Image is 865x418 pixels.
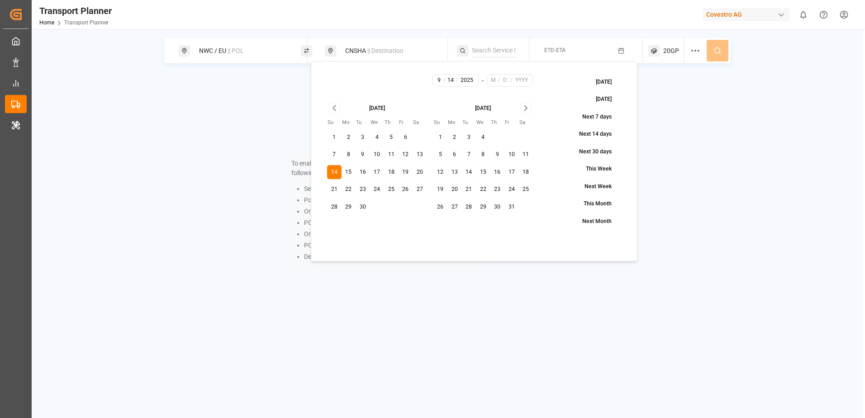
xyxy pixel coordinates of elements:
button: 22 [476,182,490,197]
th: Thursday [384,119,399,127]
button: 13 [413,147,427,162]
button: 20 [413,165,427,180]
button: Go to next month [520,103,532,114]
button: 17 [370,165,385,180]
input: D [445,76,456,85]
button: 4 [370,130,385,145]
button: 2 [447,130,462,145]
button: 1 [327,130,342,145]
button: 23 [490,182,505,197]
button: 28 [462,200,476,214]
li: POD and Service String [304,241,479,250]
button: 31 [504,200,519,214]
span: || Destination [367,47,404,54]
button: Next Week [564,179,621,195]
button: This Week [565,161,621,177]
p: To enable searching, add ETA, ETD, containerType and one of the following: [291,159,479,178]
button: 3 [356,130,370,145]
button: 9 [490,147,505,162]
button: 14 [462,165,476,180]
button: 10 [504,147,519,162]
button: [DATE] [575,92,621,108]
button: 25 [384,182,399,197]
button: 2 [342,130,356,145]
button: 8 [342,147,356,162]
span: / [510,76,513,85]
button: 18 [384,165,399,180]
th: Sunday [327,119,342,127]
button: 13 [447,165,462,180]
button: 18 [519,165,533,180]
button: Next 7 days [561,109,621,125]
input: M [434,76,444,85]
div: CNSHA [340,43,437,59]
button: 24 [370,182,385,197]
span: / [456,76,458,85]
button: 16 [356,165,370,180]
div: Covestro AG [703,8,789,21]
button: Next 14 days [558,127,621,142]
li: Port Pair [304,195,479,205]
li: Service String [304,184,479,194]
div: - [482,74,484,87]
button: Covestro AG [703,6,793,23]
th: Sunday [433,119,448,127]
button: 10 [370,147,385,162]
button: [DATE] [575,74,621,90]
li: Origin and Destination [304,207,479,216]
button: 3 [462,130,476,145]
a: Home [39,19,54,26]
li: Origin and Service String [304,229,479,239]
button: 7 [462,147,476,162]
th: Tuesday [356,119,370,127]
div: Transport Planner [39,4,112,18]
button: 28 [327,200,342,214]
th: Monday [342,119,356,127]
input: M [489,76,498,85]
th: Thursday [490,119,505,127]
button: This Month [563,196,621,212]
button: 11 [519,147,533,162]
button: 27 [447,200,462,214]
input: Search Service String [472,44,516,57]
button: 26 [433,200,448,214]
th: Wednesday [476,119,490,127]
div: [DATE] [369,104,385,113]
button: 12 [399,147,413,162]
button: ETD-ETA [535,42,637,60]
th: Monday [447,119,462,127]
th: Wednesday [370,119,385,127]
button: 23 [356,182,370,197]
li: POL and Service String [304,218,479,228]
button: show 0 new notifications [793,5,813,25]
button: 22 [342,182,356,197]
button: 25 [519,182,533,197]
div: [DATE] [475,104,491,113]
button: 14 [327,165,342,180]
button: 12 [433,165,448,180]
button: 24 [504,182,519,197]
th: Friday [504,119,519,127]
button: 4 [476,130,490,145]
button: 29 [342,200,356,214]
button: 15 [342,165,356,180]
span: || POL [228,47,244,54]
button: 17 [504,165,519,180]
button: 5 [384,130,399,145]
button: 21 [462,182,476,197]
input: YYYY [457,76,476,85]
button: 6 [447,147,462,162]
button: 16 [490,165,505,180]
span: / [498,76,500,85]
span: / [443,76,446,85]
div: NWC / EU [194,43,291,59]
button: 27 [413,182,427,197]
button: 1 [433,130,448,145]
button: 26 [399,182,413,197]
button: Next Month [561,214,621,229]
span: 20GP [663,46,679,56]
button: 29 [476,200,490,214]
button: 30 [490,200,505,214]
button: 30 [356,200,370,214]
button: 19 [433,182,448,197]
